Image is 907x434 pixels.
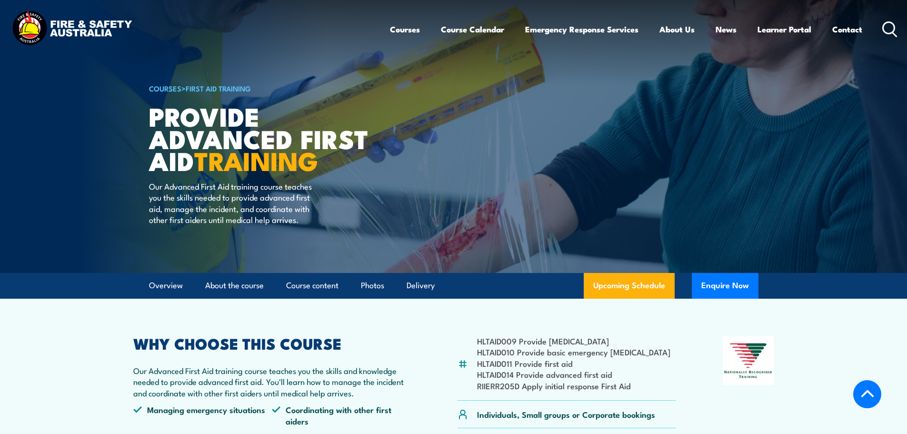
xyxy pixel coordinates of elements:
p: Our Advanced First Aid training course teaches you the skills and knowledge needed to provide adv... [133,365,411,398]
p: Our Advanced First Aid training course teaches you the skills needed to provide advanced first ai... [149,181,323,225]
button: Enquire Now [692,273,758,299]
li: RIIERR205D Apply initial response First Aid [477,380,670,391]
li: HLTAID010 Provide basic emergency [MEDICAL_DATA] [477,346,670,357]
a: About the course [205,273,264,298]
li: Managing emergency situations [133,404,272,426]
a: Delivery [407,273,435,298]
li: HLTAID009 Provide [MEDICAL_DATA] [477,335,670,346]
a: Course content [286,273,339,298]
a: First Aid Training [186,83,251,93]
h2: WHY CHOOSE THIS COURSE [133,336,411,350]
a: Course Calendar [441,17,504,42]
a: About Us [659,17,695,42]
a: COURSES [149,83,181,93]
a: News [716,17,737,42]
h1: Provide Advanced First Aid [149,105,384,172]
a: Overview [149,273,183,298]
h6: > [149,82,384,94]
a: Photos [361,273,384,298]
strong: TRAINING [194,140,318,180]
li: HLTAID011 Provide first aid [477,358,670,369]
img: Nationally Recognised Training logo. [723,336,774,385]
a: Learner Portal [757,17,811,42]
a: Upcoming Schedule [584,273,675,299]
a: Courses [390,17,420,42]
li: Coordinating with other first aiders [272,404,411,426]
a: Contact [832,17,862,42]
li: HLTAID014 Provide advanced first aid [477,369,670,380]
p: Individuals, Small groups or Corporate bookings [477,409,655,420]
a: Emergency Response Services [525,17,638,42]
